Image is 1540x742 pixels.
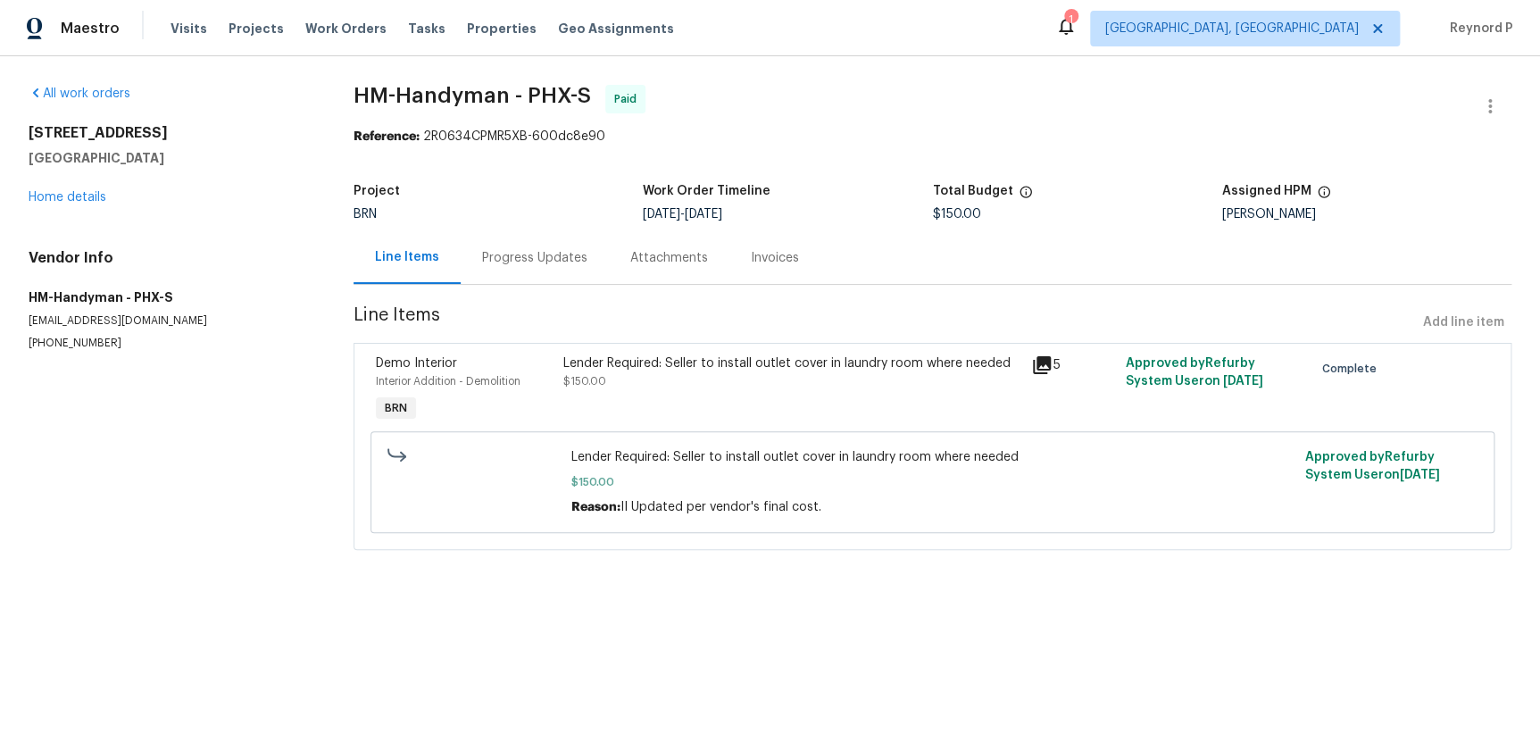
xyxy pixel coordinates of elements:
[482,249,587,267] div: Progress Updates
[630,249,708,267] div: Attachments
[933,185,1013,197] h5: Total Budget
[354,85,591,106] span: HM-Handyman - PHX-S
[563,354,1021,372] div: Lender Required: Seller to install outlet cover in laundry room where needed
[1321,360,1383,378] span: Complete
[1031,354,1114,376] div: 5
[305,20,387,38] span: Work Orders
[571,501,620,513] span: Reason:
[571,448,1294,466] span: Lender Required: Seller to install outlet cover in laundry room where needed
[558,20,674,38] span: Geo Assignments
[408,22,445,35] span: Tasks
[1064,11,1077,29] div: 1
[354,306,1416,339] span: Line Items
[29,313,311,329] p: [EMAIL_ADDRESS][DOMAIN_NAME]
[378,399,414,417] span: BRN
[61,20,120,38] span: Maestro
[1222,375,1262,388] span: [DATE]
[354,208,377,221] span: BRN
[354,130,420,143] b: Reference:
[1222,208,1511,221] div: [PERSON_NAME]
[376,376,520,387] span: Interior Addition - Demolition
[171,20,207,38] span: Visits
[1443,20,1513,38] span: Reynord P
[229,20,284,38] span: Projects
[1019,185,1033,208] span: The total cost of line items that have been proposed by Opendoor. This sum includes line items th...
[467,20,537,38] span: Properties
[1317,185,1331,208] span: The hpm assigned to this work order.
[643,185,770,197] h5: Work Order Timeline
[571,473,1294,491] span: $150.00
[29,249,311,267] h4: Vendor Info
[29,336,311,351] p: [PHONE_NUMBER]
[933,208,981,221] span: $150.00
[751,249,799,267] div: Invoices
[563,376,606,387] span: $150.00
[29,191,106,204] a: Home details
[1305,451,1440,481] span: Approved by Refurby System User on
[376,357,457,370] span: Demo Interior
[354,185,400,197] h5: Project
[375,248,439,266] div: Line Items
[1222,185,1311,197] h5: Assigned HPM
[1125,357,1262,388] span: Approved by Refurby System User on
[643,208,680,221] span: [DATE]
[29,288,311,306] h5: HM-Handyman - PHX-S
[685,208,722,221] span: [DATE]
[29,88,130,100] a: All work orders
[29,149,311,167] h5: [GEOGRAPHIC_DATA]
[620,501,821,513] span: II Updated per vendor's final cost.
[29,124,311,142] h2: [STREET_ADDRESS]
[354,128,1511,146] div: 2R0634CPMR5XB-600dc8e90
[1400,469,1440,481] span: [DATE]
[1105,20,1359,38] span: [GEOGRAPHIC_DATA], [GEOGRAPHIC_DATA]
[643,208,722,221] span: -
[614,90,644,108] span: Paid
